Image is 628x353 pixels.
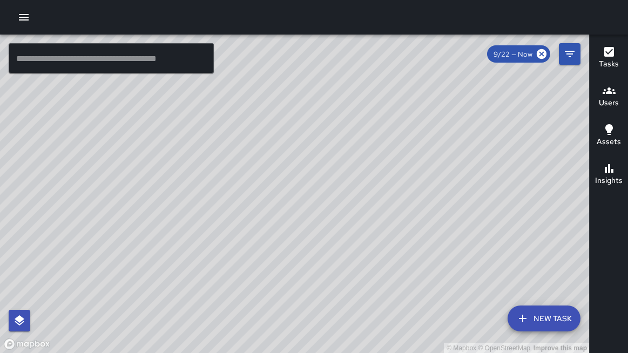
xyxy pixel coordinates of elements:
[559,43,580,65] button: Filters
[599,58,619,70] h6: Tasks
[595,175,623,187] h6: Insights
[590,39,628,78] button: Tasks
[508,306,580,331] button: New Task
[599,97,619,109] h6: Users
[487,45,550,63] div: 9/22 — Now
[597,136,621,148] h6: Assets
[590,78,628,117] button: Users
[487,50,539,59] span: 9/22 — Now
[590,117,628,155] button: Assets
[590,155,628,194] button: Insights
